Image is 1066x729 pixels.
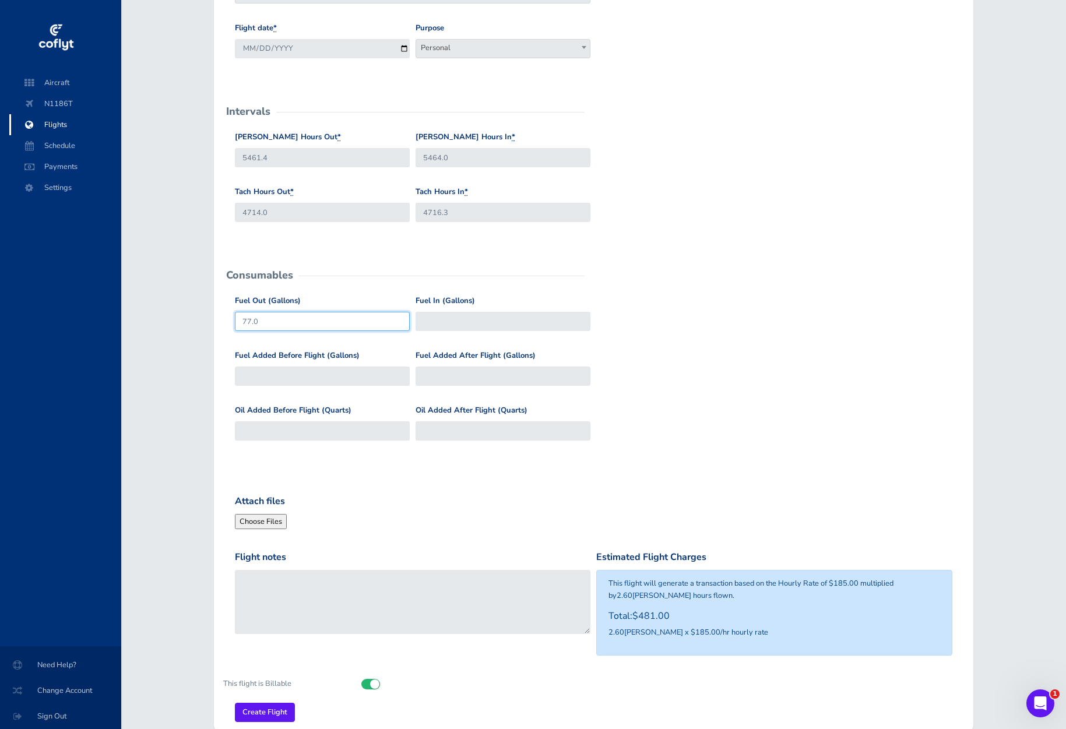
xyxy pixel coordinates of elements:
span: $481.00 [632,610,670,622]
span: Personal [416,40,590,56]
span: Flights [21,114,110,135]
label: [PERSON_NAME] Hours Out [235,131,341,143]
span: N1186T [21,93,110,114]
span: Personal [416,39,590,58]
label: Estimated Flight Charges [596,550,706,565]
label: Oil Added Before Flight (Quarts) [235,404,351,417]
h2: Consumables [226,270,293,280]
span: 2.60 [608,627,624,638]
p: [PERSON_NAME] x $185.00/hr hourly rate [608,626,940,638]
span: Change Account [14,680,107,701]
iframe: Intercom live chat [1026,689,1054,717]
label: [PERSON_NAME] Hours In [416,131,515,143]
label: Attach files [235,494,285,509]
img: coflyt logo [37,20,75,55]
h6: Total: [608,611,940,622]
label: Fuel Added Before Flight (Gallons) [235,350,360,362]
abbr: required [512,132,515,142]
h2: Intervals [226,106,270,117]
label: Fuel Added After Flight (Gallons) [416,350,536,362]
label: Fuel In (Gallons) [416,295,475,307]
label: Oil Added After Flight (Quarts) [416,404,527,417]
label: Flight notes [235,550,286,565]
abbr: required [337,132,341,142]
label: Flight date [235,22,277,34]
span: Sign Out [14,706,107,727]
span: Aircraft [21,72,110,93]
span: 2.60 [617,590,632,601]
span: Settings [21,177,110,198]
span: Payments [21,156,110,177]
label: Purpose [416,22,444,34]
span: 1 [1050,689,1060,699]
label: Tach Hours Out [235,186,294,198]
p: This flight will generate a transaction based on the Hourly Rate of $185.00 multiplied by [PERSON... [608,577,940,601]
abbr: required [290,186,294,197]
input: Create Flight [235,703,295,722]
abbr: required [465,186,468,197]
label: This flight is Billable [214,674,341,693]
span: Schedule [21,135,110,156]
abbr: required [273,23,277,33]
label: Tach Hours In [416,186,468,198]
label: Fuel Out (Gallons) [235,295,301,307]
span: Need Help? [14,654,107,675]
